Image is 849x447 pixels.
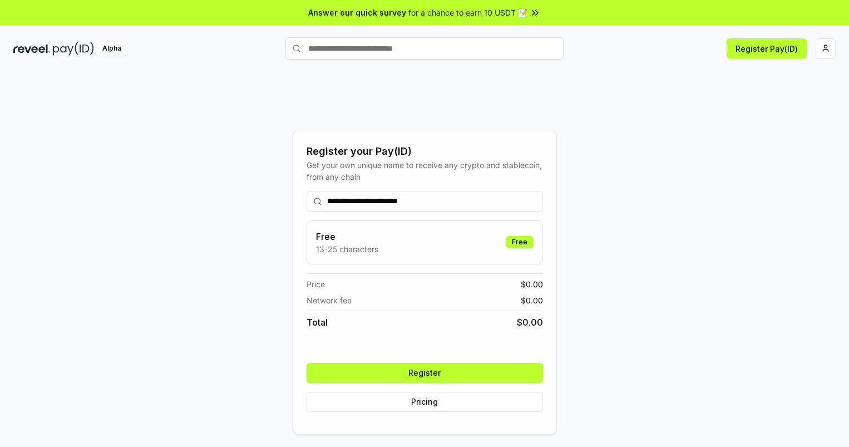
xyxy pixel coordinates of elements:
[307,144,543,159] div: Register your Pay(ID)
[307,159,543,183] div: Get your own unique name to receive any crypto and stablecoin, from any chain
[727,38,807,58] button: Register Pay(ID)
[521,278,543,290] span: $ 0.00
[517,316,543,329] span: $ 0.00
[506,236,534,248] div: Free
[307,294,352,306] span: Network fee
[307,363,543,383] button: Register
[308,7,406,18] span: Answer our quick survey
[408,7,527,18] span: for a chance to earn 10 USDT 📝
[307,316,328,329] span: Total
[13,42,51,56] img: reveel_dark
[521,294,543,306] span: $ 0.00
[316,243,378,255] p: 13-25 characters
[307,278,325,290] span: Price
[96,42,127,56] div: Alpha
[53,42,94,56] img: pay_id
[307,392,543,412] button: Pricing
[316,230,378,243] h3: Free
